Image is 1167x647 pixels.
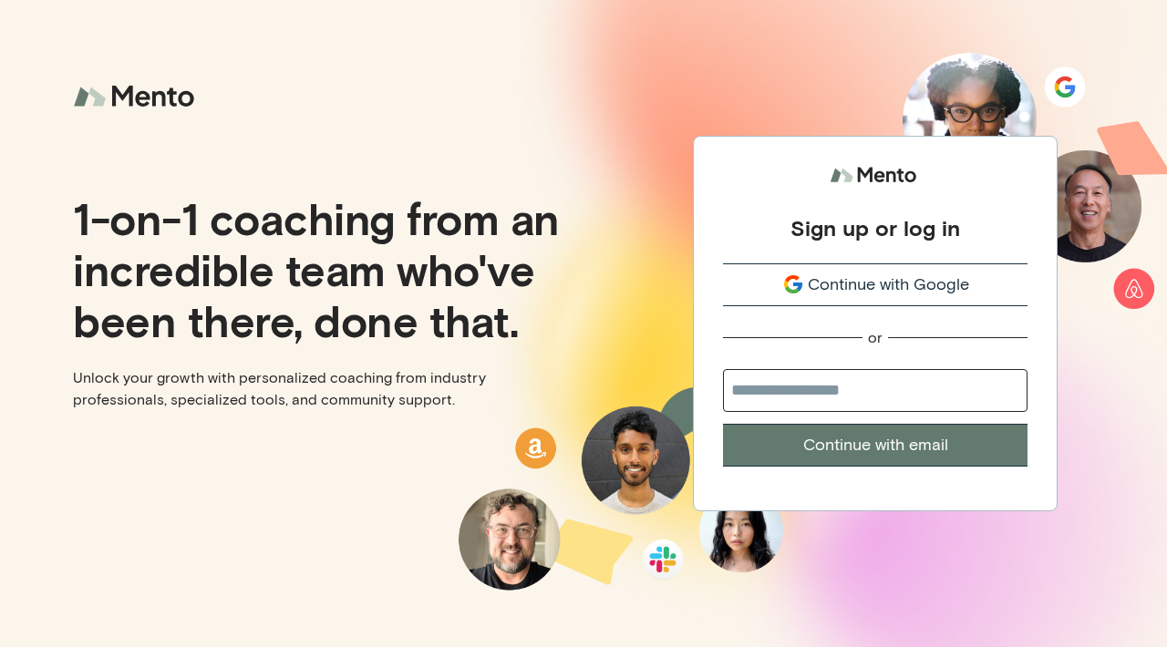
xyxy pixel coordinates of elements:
[868,328,883,347] div: or
[73,73,201,121] img: logo
[73,192,569,345] p: 1-on-1 coaching from an incredible team who've been there, done that.
[830,159,921,192] img: logo.svg
[73,367,569,411] p: Unlock your growth with personalized coaching from industry professionals, specialized tools, and...
[723,424,1028,467] button: Continue with email
[790,214,960,241] div: Sign up or log in
[723,263,1028,306] button: Continue with Google
[808,272,969,297] span: Continue with Google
